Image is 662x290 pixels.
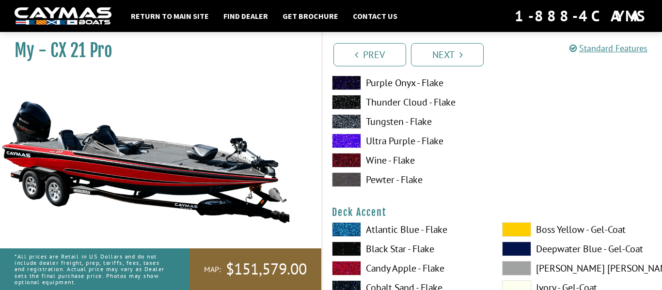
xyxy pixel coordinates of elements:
h1: My - CX 21 Pro [15,40,297,61]
a: Find Dealer [219,10,273,22]
span: MAP: [204,264,221,275]
a: Return to main site [126,10,214,22]
span: $151,579.00 [226,259,307,279]
label: Purple Onyx - Flake [332,76,483,90]
a: MAP:$151,579.00 [189,248,321,290]
label: Candy Apple - Flake [332,261,483,275]
h4: Deck Accent [332,206,652,218]
a: Standard Features [569,43,647,54]
div: 1-888-4CAYMAS [515,5,647,27]
a: Contact Us [348,10,402,22]
a: Get Brochure [278,10,343,22]
label: Ultra Purple - Flake [332,134,483,148]
label: Thunder Cloud - Flake [332,95,483,109]
label: Black Star - Flake [332,242,483,256]
a: Prev [333,43,406,66]
label: Atlantic Blue - Flake [332,222,483,237]
label: Deepwater Blue - Gel-Coat [502,242,653,256]
label: [PERSON_NAME] [PERSON_NAME] - Gel-Coat [502,261,653,275]
label: Wine - Flake [332,153,483,168]
label: Tungsten - Flake [332,114,483,129]
label: Pewter - Flake [332,172,483,187]
p: *All prices are Retail in US Dollars and do not include dealer freight, prep, tariffs, fees, taxe... [15,248,168,290]
img: white-logo-c9c8dbefe5ff5ceceb0f0178aa75bf4bb51f6bca0971e226c86eb53dfe498488.png [15,7,111,25]
label: Boss Yellow - Gel-Coat [502,222,653,237]
ul: Pagination [331,42,662,66]
a: Next [411,43,484,66]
